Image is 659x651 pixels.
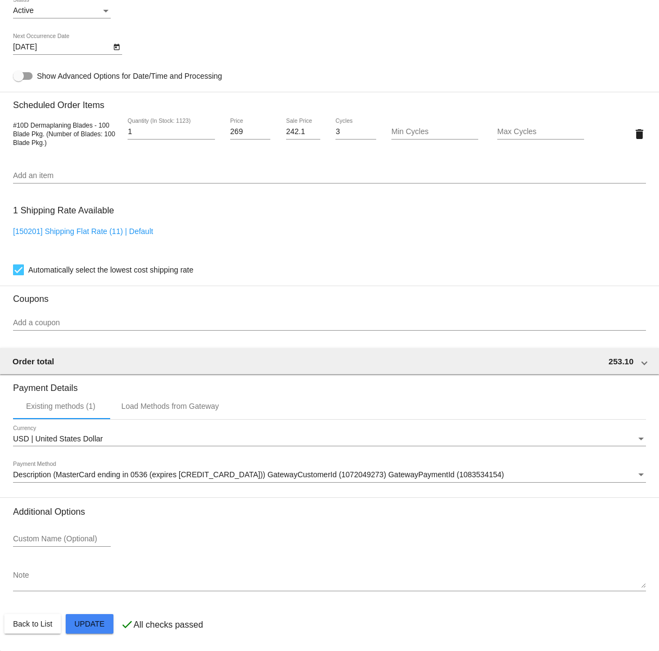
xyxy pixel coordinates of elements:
span: Order total [12,357,54,366]
span: Description (MasterCard ending in 0536 (expires [CREDIT_CARD_DATA])) GatewayCustomerId (107204927... [13,470,504,479]
mat-select: Currency [13,435,646,444]
h3: Payment Details [13,375,646,393]
span: Update [74,620,105,628]
input: Quantity (In Stock: 1123) [128,128,214,136]
input: Min Cycles [391,128,478,136]
span: #10D Dermaplaning Blades - 100 Blade Pkg. (Number of Blades: 100 Blade Pkg.) [13,122,115,147]
span: Automatically select the lowest cost shipping rate [28,263,193,276]
input: Sale Price [286,128,320,136]
h3: Coupons [13,286,646,304]
h3: Additional Options [13,507,646,517]
button: Back to List [4,614,61,634]
mat-icon: check [121,618,134,631]
input: Next Occurrence Date [13,43,111,52]
input: Max Cycles [497,128,584,136]
span: 253.10 [609,357,633,366]
p: All checks passed [134,620,203,630]
button: Update [66,614,113,634]
input: Custom Name (Optional) [13,535,111,543]
button: Open calendar [111,41,122,52]
div: Existing methods (1) [26,402,96,410]
span: Active [13,6,34,15]
mat-select: Status [13,7,111,15]
div: Load Methods from Gateway [122,402,219,410]
input: Cycles [335,128,376,136]
input: Add an item [13,172,646,180]
mat-select: Payment Method [13,471,646,479]
h3: 1 Shipping Rate Available [13,199,114,222]
a: [150201] Shipping Flat Rate (11) | Default [13,227,153,236]
h3: Scheduled Order Items [13,92,646,110]
span: Back to List [13,620,52,628]
span: Show Advanced Options for Date/Time and Processing [37,71,222,81]
mat-icon: delete [633,128,646,141]
span: USD | United States Dollar [13,434,103,443]
input: Price [230,128,270,136]
input: Add a coupon [13,319,646,327]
